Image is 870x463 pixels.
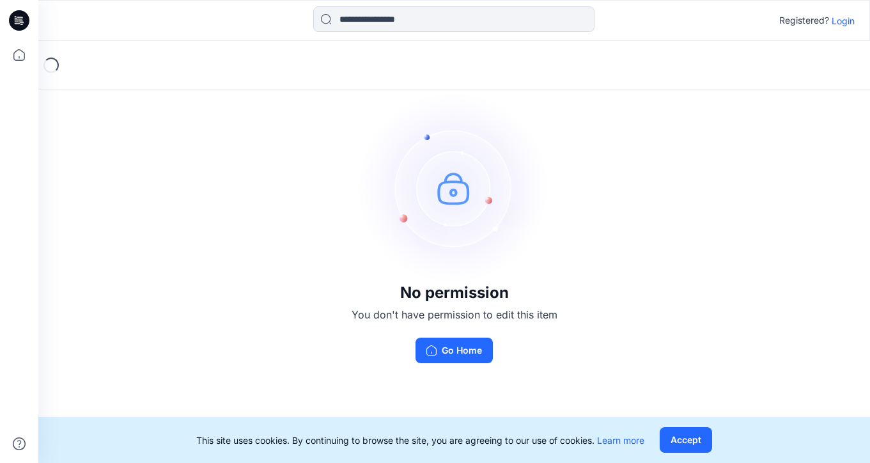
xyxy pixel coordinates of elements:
[352,307,557,322] p: You don't have permission to edit this item
[359,92,550,284] img: no-perm.svg
[196,434,644,447] p: This site uses cookies. By continuing to browse the site, you are agreeing to our use of cookies.
[832,14,855,27] p: Login
[660,427,712,453] button: Accept
[597,435,644,446] a: Learn more
[779,13,829,28] p: Registered?
[416,338,493,363] button: Go Home
[352,284,557,302] h3: No permission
